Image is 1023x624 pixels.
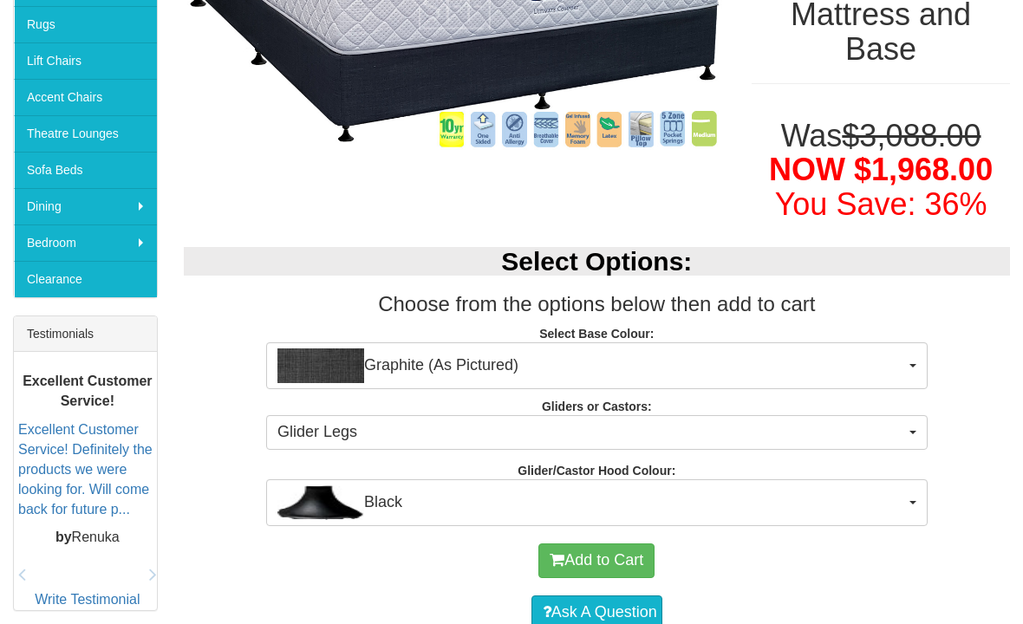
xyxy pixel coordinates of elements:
[14,261,157,297] a: Clearance
[277,348,364,383] img: Graphite (As Pictured)
[277,485,364,520] img: Black
[542,400,652,413] strong: Gliders or Castors:
[769,152,993,187] span: NOW $1,968.00
[18,422,153,516] a: Excellent Customer Service! Definitely the products we were looking for. Will come back for futur...
[35,592,140,607] a: Write Testimonial
[842,118,981,153] del: $3,088.00
[14,42,157,79] a: Lift Chairs
[539,327,654,341] strong: Select Base Colour:
[14,224,157,261] a: Bedroom
[14,316,157,352] div: Testimonials
[184,293,1010,315] h3: Choose from the options below then add to cart
[14,6,157,42] a: Rugs
[14,79,157,115] a: Accent Chairs
[55,530,72,544] b: by
[277,485,905,520] span: Black
[775,186,987,222] font: You Save: 36%
[14,115,157,152] a: Theatre Lounges
[501,247,692,276] b: Select Options:
[277,421,905,444] span: Glider Legs
[14,188,157,224] a: Dining
[538,543,655,578] button: Add to Cart
[266,415,928,450] button: Glider Legs
[752,119,1010,222] h1: Was
[266,342,928,389] button: Graphite (As Pictured)Graphite (As Pictured)
[518,464,675,478] strong: Glider/Castor Hood Colour:
[266,479,928,526] button: BlackBlack
[14,152,157,188] a: Sofa Beds
[18,528,157,548] p: Renuka
[23,374,152,408] b: Excellent Customer Service!
[277,348,905,383] span: Graphite (As Pictured)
